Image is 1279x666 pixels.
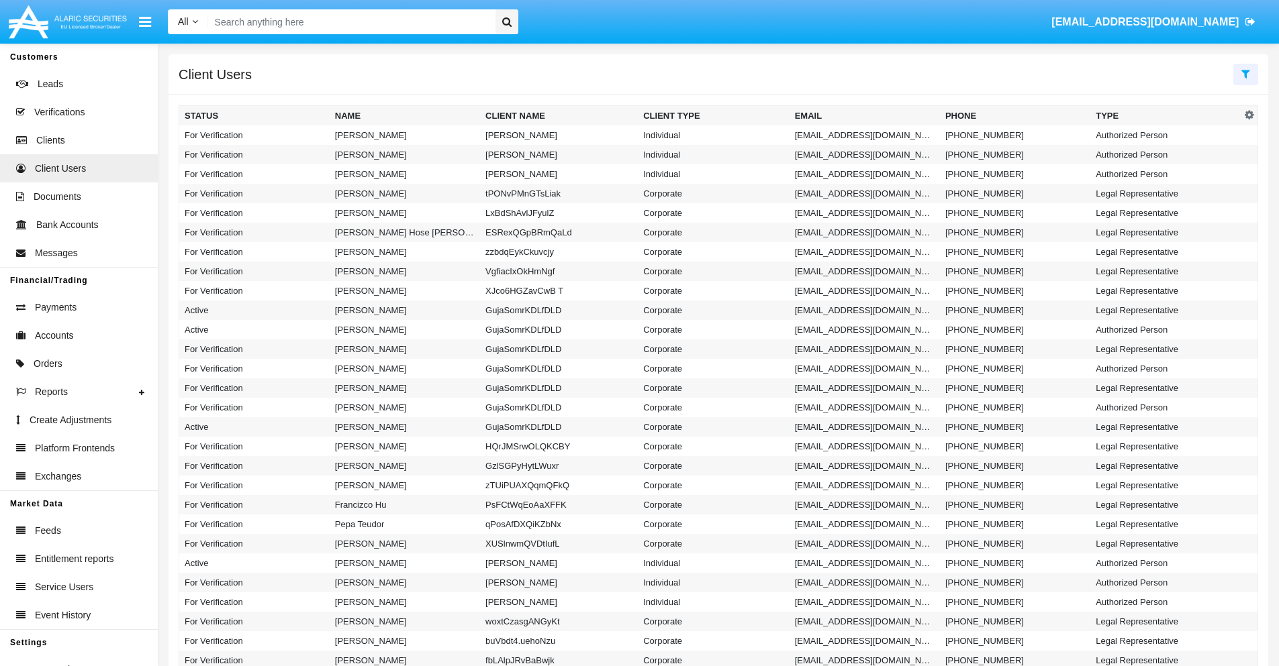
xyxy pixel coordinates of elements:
td: [EMAIL_ADDRESS][DOMAIN_NAME] [790,378,940,398]
td: Corporate [638,184,789,203]
td: Legal Representative [1090,223,1241,242]
td: [PERSON_NAME] Hose [PERSON_NAME] Born [330,223,480,242]
td: [EMAIL_ADDRESS][DOMAIN_NAME] [790,262,940,281]
td: [PHONE_NUMBER] [940,281,1090,300]
td: Corporate [638,476,789,495]
span: Reports [35,385,68,399]
td: XUSlnwmQVDtIufL [480,534,638,553]
td: [EMAIL_ADDRESS][DOMAIN_NAME] [790,417,940,437]
td: For Verification [179,495,330,514]
td: [PERSON_NAME] [330,281,480,300]
td: Legal Representative [1090,242,1241,262]
a: All [168,15,208,29]
td: [PERSON_NAME] [480,125,638,145]
td: Authorized Person [1090,125,1241,145]
td: [PHONE_NUMBER] [940,145,1090,164]
td: [PHONE_NUMBER] [940,631,1090,651]
td: [PERSON_NAME] [330,437,480,456]
td: Francizco Hu [330,495,480,514]
td: [PERSON_NAME] [330,242,480,262]
span: Create Adjustments [30,413,111,427]
td: [EMAIL_ADDRESS][DOMAIN_NAME] [790,631,940,651]
td: Authorized Person [1090,573,1241,592]
td: [PERSON_NAME] [330,398,480,417]
td: [EMAIL_ADDRESS][DOMAIN_NAME] [790,592,940,612]
td: For Verification [179,378,330,398]
span: Entitlement reports [35,552,114,566]
td: tPONvPMnGTsLiak [480,184,638,203]
td: [EMAIL_ADDRESS][DOMAIN_NAME] [790,534,940,553]
td: [PHONE_NUMBER] [940,203,1090,223]
td: [EMAIL_ADDRESS][DOMAIN_NAME] [790,203,940,223]
td: For Verification [179,476,330,495]
td: Active [179,553,330,573]
td: For Verification [179,223,330,242]
td: [PHONE_NUMBER] [940,320,1090,339]
td: [EMAIL_ADDRESS][DOMAIN_NAME] [790,553,940,573]
td: Individual [638,573,789,592]
td: [EMAIL_ADDRESS][DOMAIN_NAME] [790,223,940,242]
td: For Verification [179,514,330,534]
td: Pepa Teudor [330,514,480,534]
td: GujaSomrKDLfDLD [480,339,638,359]
td: Legal Representative [1090,281,1241,300]
td: Corporate [638,223,789,242]
td: [PERSON_NAME] [480,164,638,184]
td: Active [179,320,330,339]
td: Legal Representative [1090,495,1241,514]
td: [PERSON_NAME] [480,573,638,592]
td: For Verification [179,339,330,359]
td: For Verification [179,242,330,262]
td: qPosAfDXQiKZbNx [480,514,638,534]
td: [PHONE_NUMBER] [940,184,1090,203]
td: Corporate [638,378,789,398]
td: For Verification [179,203,330,223]
h5: Client Users [179,69,252,80]
td: For Verification [179,125,330,145]
td: [EMAIL_ADDRESS][DOMAIN_NAME] [790,320,940,339]
td: Corporate [638,320,789,339]
td: [PERSON_NAME] [330,203,480,223]
td: zTUiPUAXQqmQFkQ [480,476,638,495]
span: Messages [35,246,78,260]
td: Corporate [638,203,789,223]
td: [EMAIL_ADDRESS][DOMAIN_NAME] [790,437,940,456]
td: [PHONE_NUMBER] [940,378,1090,398]
td: Corporate [638,495,789,514]
td: [PERSON_NAME] [330,456,480,476]
td: [PHONE_NUMBER] [940,495,1090,514]
td: [PERSON_NAME] [330,339,480,359]
td: [PHONE_NUMBER] [940,534,1090,553]
span: [EMAIL_ADDRESS][DOMAIN_NAME] [1051,16,1239,27]
td: [PHONE_NUMBER] [940,573,1090,592]
td: HQrJMSrwOLQKCBY [480,437,638,456]
td: [EMAIL_ADDRESS][DOMAIN_NAME] [790,514,940,534]
td: woxtCzasgANGyKt [480,612,638,631]
td: [PERSON_NAME] [330,184,480,203]
td: Individual [638,125,789,145]
th: Type [1090,106,1241,126]
td: For Verification [179,262,330,281]
td: Legal Representative [1090,203,1241,223]
th: Email [790,106,940,126]
td: [PERSON_NAME] [330,417,480,437]
td: [PHONE_NUMBER] [940,300,1090,320]
td: Authorized Person [1090,359,1241,378]
th: Client Name [480,106,638,126]
td: Authorized Person [1090,553,1241,573]
td: Corporate [638,339,789,359]
td: XJco6HGZavCwB T [480,281,638,300]
td: [PERSON_NAME] [330,320,480,339]
span: Verifications [34,105,85,119]
td: [PERSON_NAME] [330,476,480,495]
a: [EMAIL_ADDRESS][DOMAIN_NAME] [1045,3,1262,41]
td: Individual [638,145,789,164]
th: Phone [940,106,1090,126]
td: [PERSON_NAME] [330,262,480,281]
td: [EMAIL_ADDRESS][DOMAIN_NAME] [790,164,940,184]
td: Corporate [638,612,789,631]
th: Status [179,106,330,126]
td: For Verification [179,145,330,164]
td: GujaSomrKDLfDLD [480,359,638,378]
td: [PERSON_NAME] [330,145,480,164]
